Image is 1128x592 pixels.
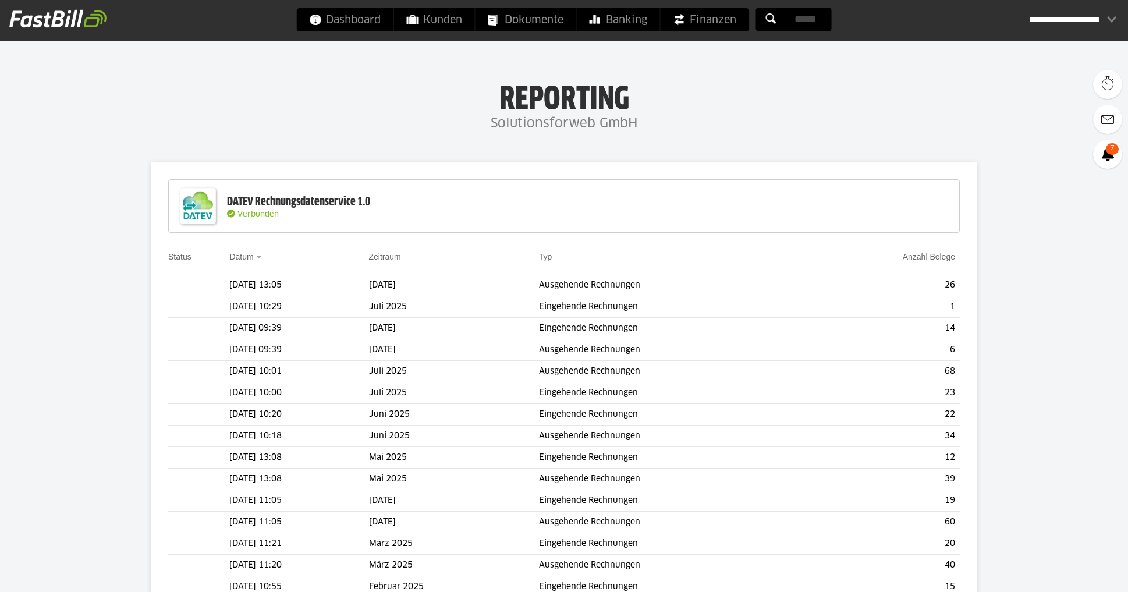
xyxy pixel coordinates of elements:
td: [DATE] 10:18 [229,426,368,447]
span: Dokumente [488,8,563,31]
td: [DATE] 13:08 [229,469,368,490]
a: Datum [229,252,253,261]
td: Eingehende Rechnungen [539,404,808,426]
td: Ausgehende Rechnungen [539,426,808,447]
span: Dashboard [310,8,381,31]
td: [DATE] 11:05 [229,490,368,512]
span: 7 [1106,143,1119,155]
iframe: Öffnet ein Widget, in dem Sie weitere Informationen finden [1036,557,1116,586]
td: [DATE] 10:29 [229,296,368,318]
td: Eingehende Rechnungen [539,318,808,339]
span: Banking [590,8,647,31]
a: 7 [1093,140,1122,169]
span: Kunden [407,8,462,31]
td: 6 [808,339,960,361]
td: [DATE] 09:39 [229,318,368,339]
td: 68 [808,361,960,382]
td: [DATE] 11:21 [229,533,368,555]
td: Ausgehende Rechnungen [539,275,808,296]
td: März 2025 [369,533,539,555]
td: [DATE] 11:20 [229,555,368,576]
a: Zeitraum [369,252,401,261]
td: Ausgehende Rechnungen [539,512,808,533]
td: Mai 2025 [369,447,539,469]
img: DATEV-Datenservice Logo [175,183,221,229]
td: 26 [808,275,960,296]
td: Mai 2025 [369,469,539,490]
td: Ausgehende Rechnungen [539,469,808,490]
img: sort_desc.gif [256,256,264,258]
img: fastbill_logo_white.png [9,9,107,28]
td: [DATE] 10:00 [229,382,368,404]
td: 20 [808,533,960,555]
td: Eingehende Rechnungen [539,490,808,512]
td: 60 [808,512,960,533]
td: [DATE] 10:01 [229,361,368,382]
td: 19 [808,490,960,512]
td: [DATE] 10:20 [229,404,368,426]
td: Ausgehende Rechnungen [539,339,808,361]
td: [DATE] 13:05 [229,275,368,296]
span: Verbunden [237,211,279,218]
td: 40 [808,555,960,576]
a: Banking [577,8,660,31]
td: Ausgehende Rechnungen [539,555,808,576]
td: 14 [808,318,960,339]
a: Dashboard [297,8,393,31]
td: [DATE] [369,318,539,339]
h1: Reporting [116,82,1012,112]
a: Dokumente [476,8,576,31]
td: [DATE] [369,490,539,512]
td: Juli 2025 [369,382,539,404]
a: Anzahl Belege [903,252,955,261]
a: Finanzen [661,8,749,31]
a: Kunden [394,8,475,31]
td: 1 [808,296,960,318]
td: [DATE] 09:39 [229,339,368,361]
td: März 2025 [369,555,539,576]
td: 22 [808,404,960,426]
td: [DATE] [369,275,539,296]
td: [DATE] 13:08 [229,447,368,469]
span: Finanzen [673,8,736,31]
td: [DATE] [369,339,539,361]
td: Eingehende Rechnungen [539,447,808,469]
div: DATEV Rechnungsdatenservice 1.0 [227,194,370,210]
td: Juli 2025 [369,361,539,382]
td: Juni 2025 [369,426,539,447]
a: Status [168,252,191,261]
td: 34 [808,426,960,447]
td: Eingehende Rechnungen [539,296,808,318]
a: Typ [539,252,552,261]
td: Eingehende Rechnungen [539,533,808,555]
td: Juli 2025 [369,296,539,318]
td: Eingehende Rechnungen [539,382,808,404]
td: 39 [808,469,960,490]
td: Juni 2025 [369,404,539,426]
td: [DATE] [369,512,539,533]
td: [DATE] 11:05 [229,512,368,533]
td: 12 [808,447,960,469]
td: Ausgehende Rechnungen [539,361,808,382]
td: 23 [808,382,960,404]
